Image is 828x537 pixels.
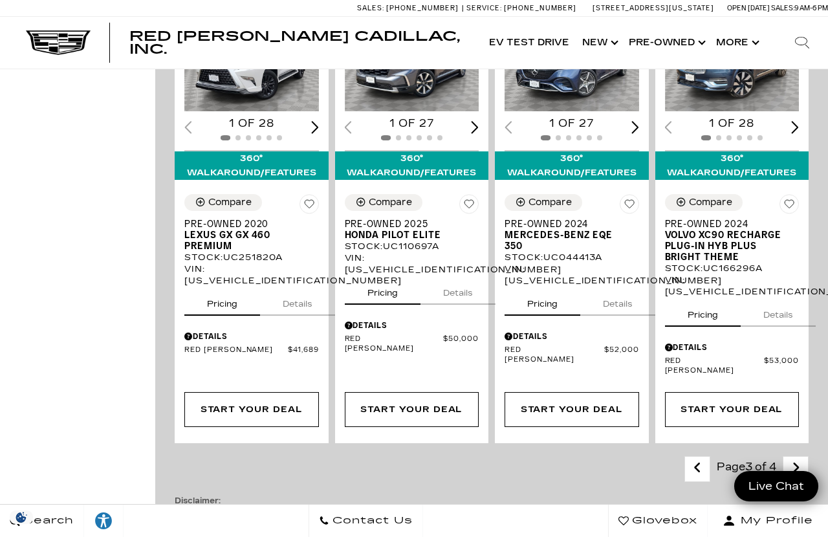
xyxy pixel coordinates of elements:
[665,298,741,327] button: pricing tab
[357,4,384,12] span: Sales:
[791,121,799,133] div: Next slide
[129,30,470,56] a: Red [PERSON_NAME] Cadillac, Inc.
[505,331,639,342] div: Pricing Details - Pre-Owned 2024 Mercedes-Benz EQE 350
[665,274,800,298] div: VIN: [US_VEHICLE_IDENTIFICATION_NUMBER]
[420,276,496,305] button: details tab
[505,345,604,365] span: Red [PERSON_NAME]
[184,230,309,252] span: Lexus GX GX 460 Premium
[184,219,319,252] a: Pre-Owned 2020Lexus GX GX 460 Premium
[505,287,580,316] button: pricing tab
[462,5,580,12] a: Service: [PHONE_NUMBER]
[505,230,629,252] span: Mercedes-Benz EQE 350
[629,512,697,530] span: Glovebox
[655,151,809,180] div: 360° WalkAround/Features
[665,116,800,131] div: 1 of 28
[184,263,319,287] div: VIN: [US_VEHICLE_IDENTIFICATION_NUMBER]
[345,392,479,427] div: undefined - Pre-Owned 2025 Honda Pilot Elite
[593,4,714,12] a: [STREET_ADDRESS][US_STATE]
[782,457,810,480] a: next page
[345,116,479,131] div: 1 of 27
[345,252,479,276] div: VIN: [US_VEHICLE_IDENTIFICATION_NUMBER]
[504,4,576,12] span: [PHONE_NUMBER]
[665,230,790,263] span: Volvo XC90 Recharge Plug-In Hyb Plus Bright Theme
[311,121,319,133] div: Next slide
[505,219,629,230] span: Pre-Owned 2024
[208,197,252,208] div: Compare
[665,194,743,211] button: Compare Vehicle
[665,263,800,274] div: Stock : UC166296A
[345,194,422,211] button: Compare Vehicle
[505,263,639,287] div: VIN: [US_VEHICLE_IDENTIFICATION_NUMBER]
[184,219,309,230] span: Pre-Owned 2020
[771,4,794,12] span: Sales:
[329,512,413,530] span: Contact Us
[443,334,479,354] span: $50,000
[708,505,828,537] button: Open user profile menu
[764,356,799,376] span: $53,000
[345,276,420,305] button: pricing tab
[665,219,790,230] span: Pre-Owned 2024
[483,17,576,69] a: EV Test Drive
[459,194,479,219] button: Save Vehicle
[505,392,639,427] div: undefined - Pre-Owned 2024 Mercedes-Benz EQE 350
[309,505,423,537] a: Contact Us
[742,479,811,494] span: Live Chat
[505,392,639,427] a: Start Your Deal
[175,151,329,180] div: 360° WalkAround/Features
[495,151,649,180] div: 360° WalkAround/Features
[604,345,639,365] span: $52,000
[345,334,479,354] a: Red [PERSON_NAME] $50,000
[184,287,260,316] button: pricing tab
[184,345,319,355] a: Red [PERSON_NAME] $41,689
[6,510,36,524] img: Opt-Out Icon
[84,511,123,531] div: Explore your accessibility options
[727,4,770,12] span: Open [DATE]
[776,17,828,69] div: Search
[345,334,444,354] span: Red [PERSON_NAME]
[466,4,502,12] span: Service:
[665,392,800,427] a: Start Your Deal
[184,392,319,427] div: undefined - Pre-Owned 2020 Lexus GX GX 460 Premium
[386,4,459,12] span: [PHONE_NUMBER]
[288,345,319,355] span: $41,689
[471,121,479,133] div: Next slide
[734,471,818,501] a: Live Chat
[335,151,489,180] div: 360° WalkAround/Features
[345,230,470,241] span: Honda Pilot Elite
[184,345,288,355] span: Red [PERSON_NAME]
[580,287,655,316] button: details tab
[129,28,460,57] span: Red [PERSON_NAME] Cadillac, Inc.
[684,457,712,480] a: previous page
[665,219,800,263] a: Pre-Owned 2024Volvo XC90 Recharge Plug-In Hyb Plus Bright Theme
[184,194,262,211] button: Compare Vehicle
[505,219,639,252] a: Pre-Owned 2024Mercedes-Benz EQE 350
[6,510,36,524] section: Click to Open Cookie Consent Modal
[184,331,319,342] div: Pricing Details - Pre-Owned 2020 Lexus GX GX 460 Premium
[369,197,412,208] div: Compare
[84,505,124,537] a: Explore your accessibility options
[184,392,319,427] a: Start Your Deal
[631,121,639,133] div: Next slide
[26,30,91,55] img: Cadillac Dark Logo with Cadillac White Text
[505,345,639,365] a: Red [PERSON_NAME] $52,000
[184,252,319,263] div: Stock : UC251820A
[665,392,800,427] div: undefined - Pre-Owned 2024 Volvo XC90 Recharge Plug-In Hyb Plus Bright Theme
[710,17,763,69] button: More
[345,320,479,331] div: Pricing Details - Pre-Owned 2025 Honda Pilot Elite
[357,5,462,12] a: Sales: [PHONE_NUMBER]
[608,505,708,537] a: Glovebox
[622,17,710,69] a: Pre-Owned
[175,496,221,505] strong: Disclaimer:
[710,456,783,482] div: Page 3 of 4
[505,116,639,131] div: 1 of 27
[345,219,479,241] a: Pre-Owned 2025Honda Pilot Elite
[665,342,800,353] div: Pricing Details - Pre-Owned 2024 Volvo XC90 Recharge Plug-In Hyb Plus Bright Theme
[345,219,470,230] span: Pre-Owned 2025
[794,4,828,12] span: 9 AM-6 PM
[20,512,74,530] span: Search
[505,252,639,263] div: Stock : UC044413A
[620,194,639,219] button: Save Vehicle
[689,197,732,208] div: Compare
[300,194,319,219] button: Save Vehicle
